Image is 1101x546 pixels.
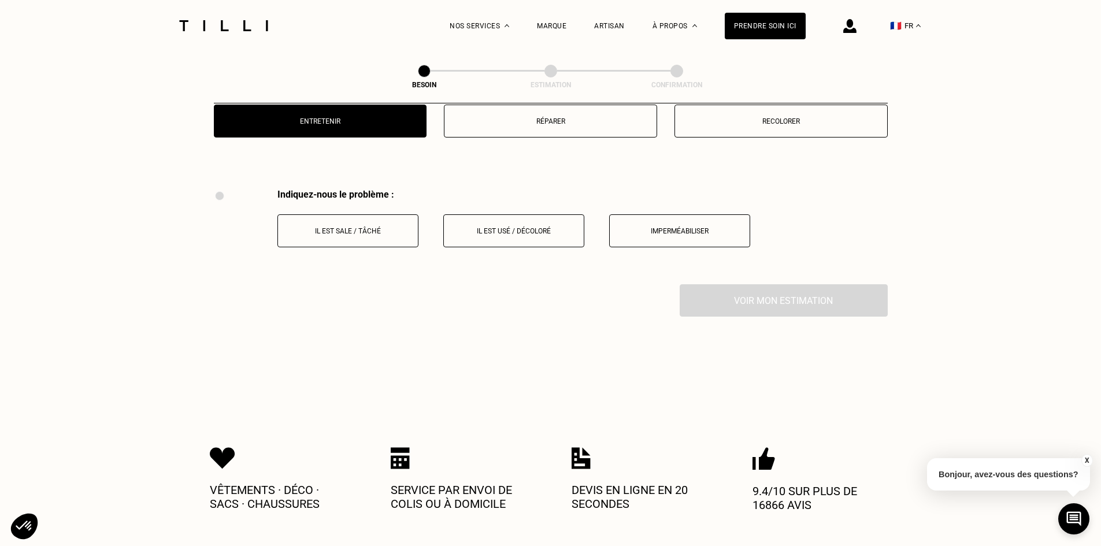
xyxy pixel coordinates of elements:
div: Estimation [493,81,609,89]
button: Recolorer [674,105,888,138]
img: menu déroulant [916,24,921,27]
p: 9.4/10 sur plus de 16866 avis [752,484,891,512]
img: Icon [391,447,410,469]
p: Il est sale / tâché [284,227,412,235]
img: Icon [572,447,591,469]
p: Vêtements · Déco · Sacs · Chaussures [210,483,349,511]
p: Entretenir [220,117,421,125]
p: Imperméabiliser [616,227,744,235]
img: Menu déroulant à propos [692,24,697,27]
button: Entretenir [214,105,427,138]
div: Besoin [366,81,482,89]
img: Logo du service de couturière Tilli [175,20,272,31]
p: Recolorer [681,117,881,125]
a: Artisan [594,22,625,30]
p: Service par envoi de colis ou à domicile [391,483,529,511]
img: Icon [210,447,235,469]
img: icône connexion [843,19,857,33]
img: Menu déroulant [505,24,509,27]
a: Prendre soin ici [725,13,806,39]
button: Réparer [444,105,657,138]
p: Devis en ligne en 20 secondes [572,483,710,511]
div: Indiquez-nous le problème : [277,189,750,200]
a: Marque [537,22,566,30]
p: Bonjour, avez-vous des questions? [927,458,1090,491]
button: Imperméabiliser [609,214,750,247]
p: Réparer [450,117,651,125]
span: 🇫🇷 [890,20,902,31]
button: Il est usé / décoloré [443,214,584,247]
div: Confirmation [619,81,735,89]
img: Icon [752,447,775,470]
button: Il est sale / tâché [277,214,418,247]
button: X [1081,454,1092,467]
p: Il est usé / décoloré [450,227,578,235]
